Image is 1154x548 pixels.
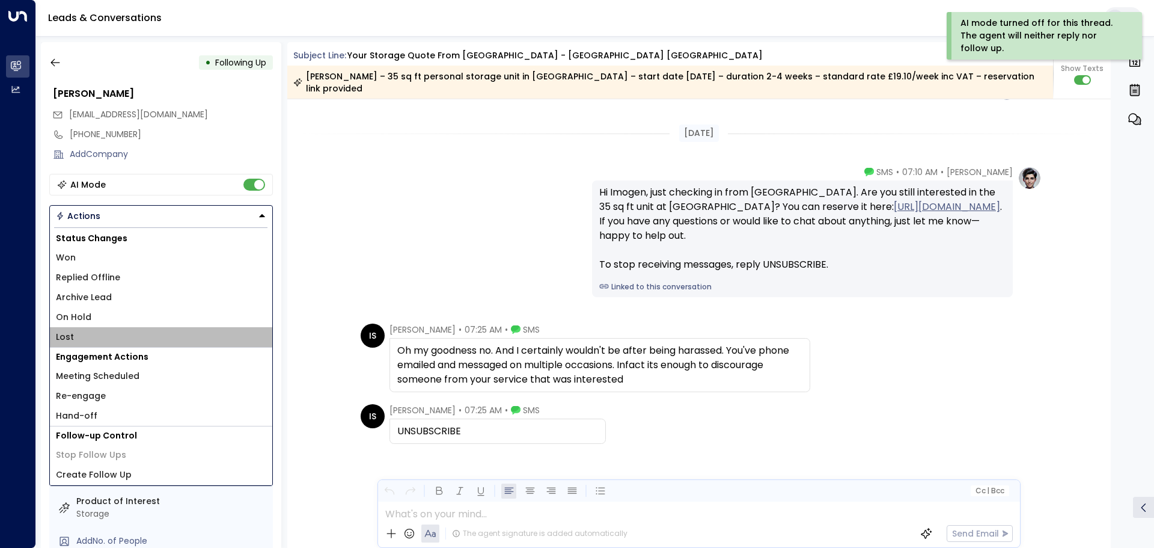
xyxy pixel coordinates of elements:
[56,390,106,402] span: Re-engage
[397,343,802,387] div: Oh my goodness no. And I certainly wouldn't be after being harassed. You've phone emailed and mes...
[70,128,273,141] div: [PHONE_NUMBER]
[896,166,899,178] span: •
[361,404,385,428] div: IS
[960,17,1126,55] div: AI mode turned off for this thread. The agent will neither reply nor follow up.
[389,324,456,336] span: [PERSON_NAME]
[397,424,598,439] div: UNSUBSCRIBE
[941,166,944,178] span: •
[987,487,989,495] span: |
[459,404,462,416] span: •
[876,166,893,178] span: SMS
[523,324,540,336] span: SMS
[76,495,268,508] label: Product of Interest
[505,324,508,336] span: •
[361,324,385,348] div: IS
[56,410,97,422] span: Hand-off
[70,148,273,161] div: AddCompany
[403,484,418,499] button: Redo
[56,331,74,343] span: Lost
[56,311,91,324] span: On Hold
[459,324,462,336] span: •
[389,404,456,416] span: [PERSON_NAME]
[1018,166,1042,190] img: profile-logo.png
[599,282,1006,292] a: Linked to this conversation
[56,449,126,461] span: Stop Follow Ups
[970,485,1009,497] button: Cc|Bcc
[452,528,627,539] div: The agent signature is added automatically
[49,205,273,227] div: Button group with a nested menu
[599,185,1006,272] div: Hi Imogen, just checking in from [GEOGRAPHIC_DATA]. Are you still interested in the 35 sq ft unit...
[50,348,272,366] h1: Engagement Actions
[205,52,211,73] div: •
[48,11,162,25] a: Leads & Conversations
[76,508,268,520] div: Storage
[679,125,719,142] div: [DATE]
[1061,63,1104,74] span: Show Texts
[50,229,272,248] h1: Status Changes
[215,57,266,69] span: Following Up
[347,49,763,62] div: Your storage quote from [GEOGRAPHIC_DATA] - [GEOGRAPHIC_DATA] [GEOGRAPHIC_DATA]
[902,166,938,178] span: 07:10 AM
[947,166,1013,178] span: [PERSON_NAME]
[894,200,1000,214] a: [URL][DOMAIN_NAME]
[293,70,1046,94] div: [PERSON_NAME] – 35 sq ft personal storage unit in [GEOGRAPHIC_DATA] – start date [DATE] – duratio...
[69,108,208,121] span: imogenjaydeschofield1994@gmail.com
[70,179,106,191] div: AI Mode
[56,211,100,221] div: Actions
[465,324,502,336] span: 07:25 AM
[56,291,112,304] span: Archive Lead
[53,87,273,101] div: [PERSON_NAME]
[975,487,1004,495] span: Cc Bcc
[56,370,139,383] span: Meeting Scheduled
[382,484,397,499] button: Undo
[56,271,120,284] span: Replied Offline
[56,251,76,264] span: Won
[76,535,268,547] div: AddNo. of People
[56,469,132,481] span: Create Follow Up
[49,205,273,227] button: Actions
[523,404,540,416] span: SMS
[293,49,346,61] span: Subject Line:
[465,404,502,416] span: 07:25 AM
[69,108,208,120] span: [EMAIL_ADDRESS][DOMAIN_NAME]
[505,404,508,416] span: •
[50,426,272,445] h1: Follow-up Control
